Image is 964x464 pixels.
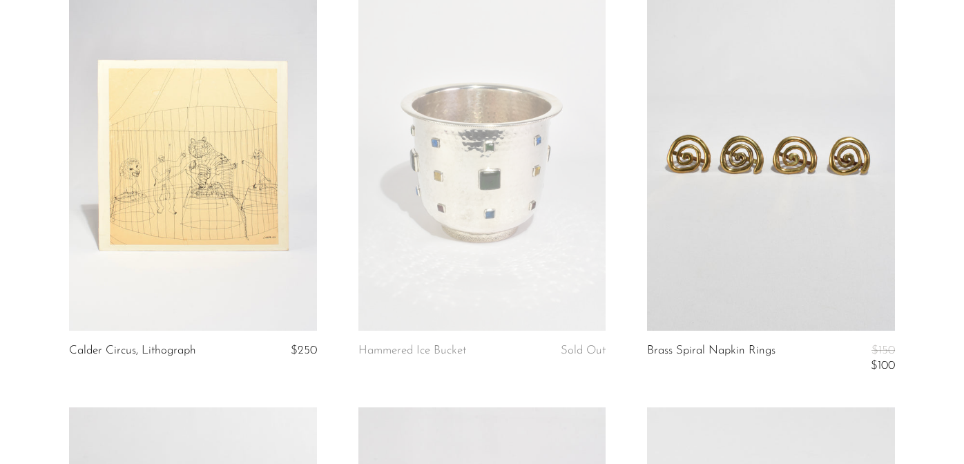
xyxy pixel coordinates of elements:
[871,345,895,356] span: $150
[358,345,466,357] a: Hammered Ice Bucket
[871,360,895,371] span: $100
[69,345,196,357] a: Calder Circus, Lithograph
[291,345,317,356] span: $250
[561,345,606,356] span: Sold Out
[647,345,775,373] a: Brass Spiral Napkin Rings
